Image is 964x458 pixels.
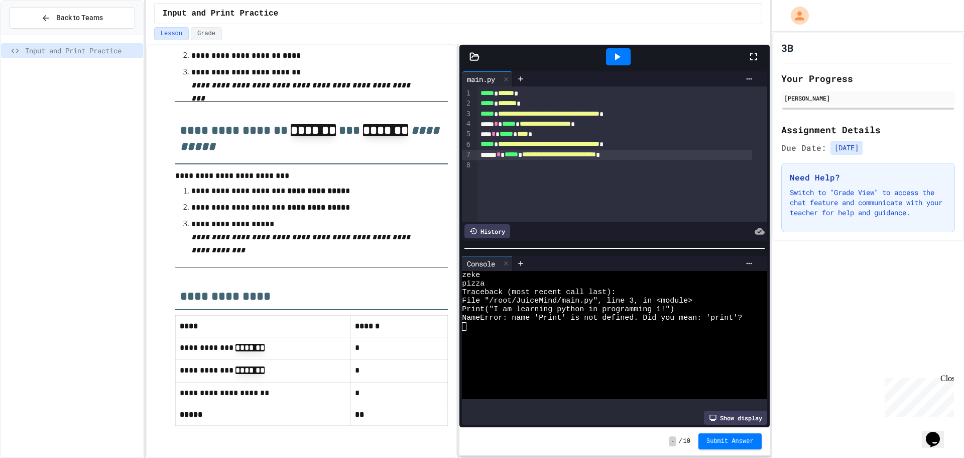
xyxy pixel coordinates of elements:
div: Console [462,258,500,269]
div: 6 [462,140,472,150]
span: Input and Print Practice [25,45,139,56]
div: Console [462,256,513,271]
div: 8 [462,160,472,170]
iframe: chat widget [881,374,954,417]
iframe: chat widget [922,418,954,448]
h1: 3B [781,41,793,55]
div: 1 [462,88,472,99]
span: 10 [683,437,690,445]
button: Lesson [154,27,189,40]
span: - [669,436,676,446]
span: NameError: name 'Print' is not defined. Did you mean: 'print'? [462,314,742,322]
div: 3 [462,109,472,119]
div: 4 [462,119,472,129]
span: Print("I am learning python in programming 1!") [462,305,674,314]
div: History [464,224,510,238]
h2: Your Progress [781,71,955,85]
span: pizza [462,280,485,288]
span: Submit Answer [706,437,754,445]
h3: Need Help? [790,171,946,184]
div: 5 [462,129,472,139]
div: main.py [462,74,500,84]
span: Back to Teams [56,13,103,23]
div: Chat with us now!Close [4,4,69,64]
button: Submit Answer [698,433,762,449]
span: zeke [462,271,480,280]
span: Input and Print Practice [163,8,278,20]
button: Grade [191,27,222,40]
button: Back to Teams [9,7,135,29]
div: Show display [704,411,767,425]
div: main.py [462,71,513,86]
div: 2 [462,99,472,109]
span: Traceback (most recent call last): [462,288,616,297]
span: / [678,437,682,445]
span: File "/root/JuiceMind/main.py", line 3, in <module> [462,297,692,305]
div: [PERSON_NAME] [784,94,952,103]
p: Switch to "Grade View" to access the chat feature and communicate with your teacher for help and ... [790,188,946,218]
div: 7 [462,150,472,160]
span: Due Date: [781,142,826,154]
h2: Assignment Details [781,123,955,137]
div: My Account [780,4,811,27]
span: [DATE] [830,141,863,155]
